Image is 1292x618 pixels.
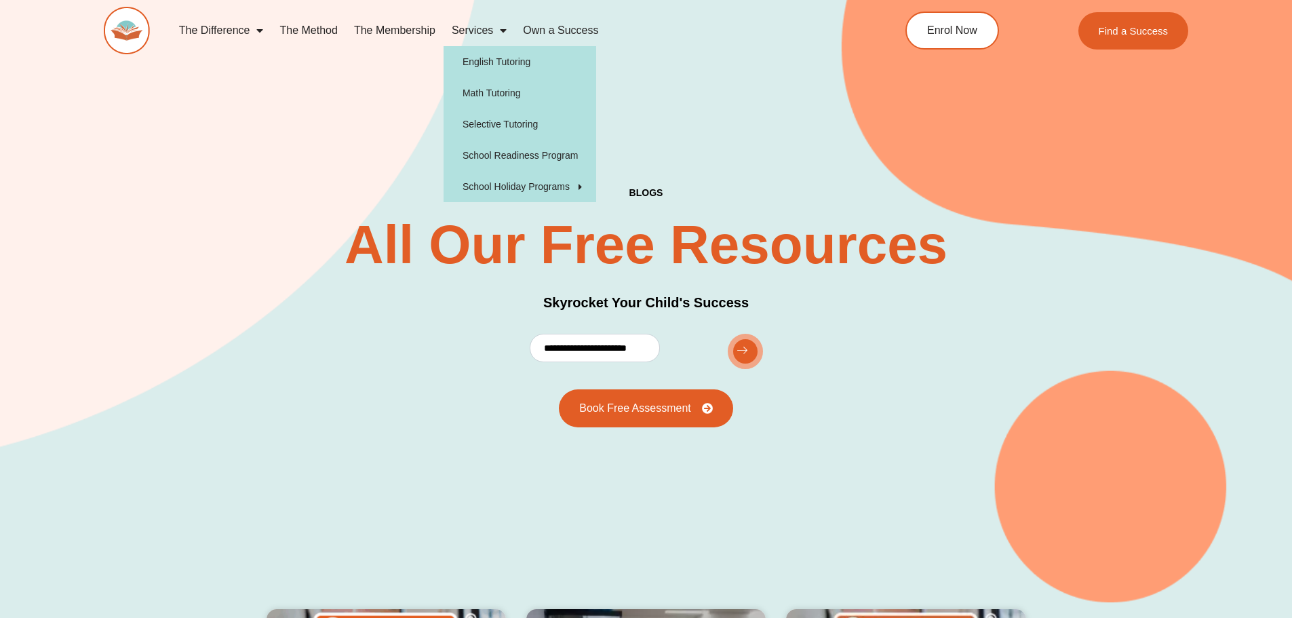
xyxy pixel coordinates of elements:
[579,403,691,414] span: Book Free Assessment
[444,46,596,77] a: English Tutoring
[271,15,345,46] a: The Method
[543,295,749,310] span: Skyrocket Your Child's Success
[444,15,515,46] a: Services
[444,109,596,140] a: Selective Tutoring
[530,334,660,362] input: email
[444,46,596,202] ul: Services
[927,25,977,36] span: Enrol Now
[171,15,272,46] a: The Difference
[1099,26,1169,36] span: Find a Success
[171,15,844,46] nav: Menu
[1078,12,1189,50] a: Find a Success
[629,188,663,197] p: BLOGS
[444,77,596,109] a: Math Tutoring
[345,218,947,272] h2: All Our Free Resources​
[515,15,606,46] a: Own a Success
[905,12,999,50] a: Enrol Now
[559,389,733,427] a: Book Free Assessment
[1066,465,1292,618] iframe: Chat Widget
[346,15,444,46] a: The Membership
[444,140,596,171] a: School Readiness Program
[728,334,763,369] button: submit
[444,171,596,202] a: School Holiday Programs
